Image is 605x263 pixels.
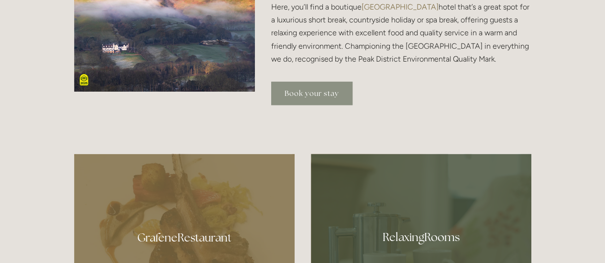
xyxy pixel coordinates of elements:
[271,0,531,65] p: Here, you’ll find a boutique hotel that’s a great spot for a luxurious short break, countryside h...
[362,2,439,11] a: [GEOGRAPHIC_DATA]
[271,82,352,105] a: Book your stay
